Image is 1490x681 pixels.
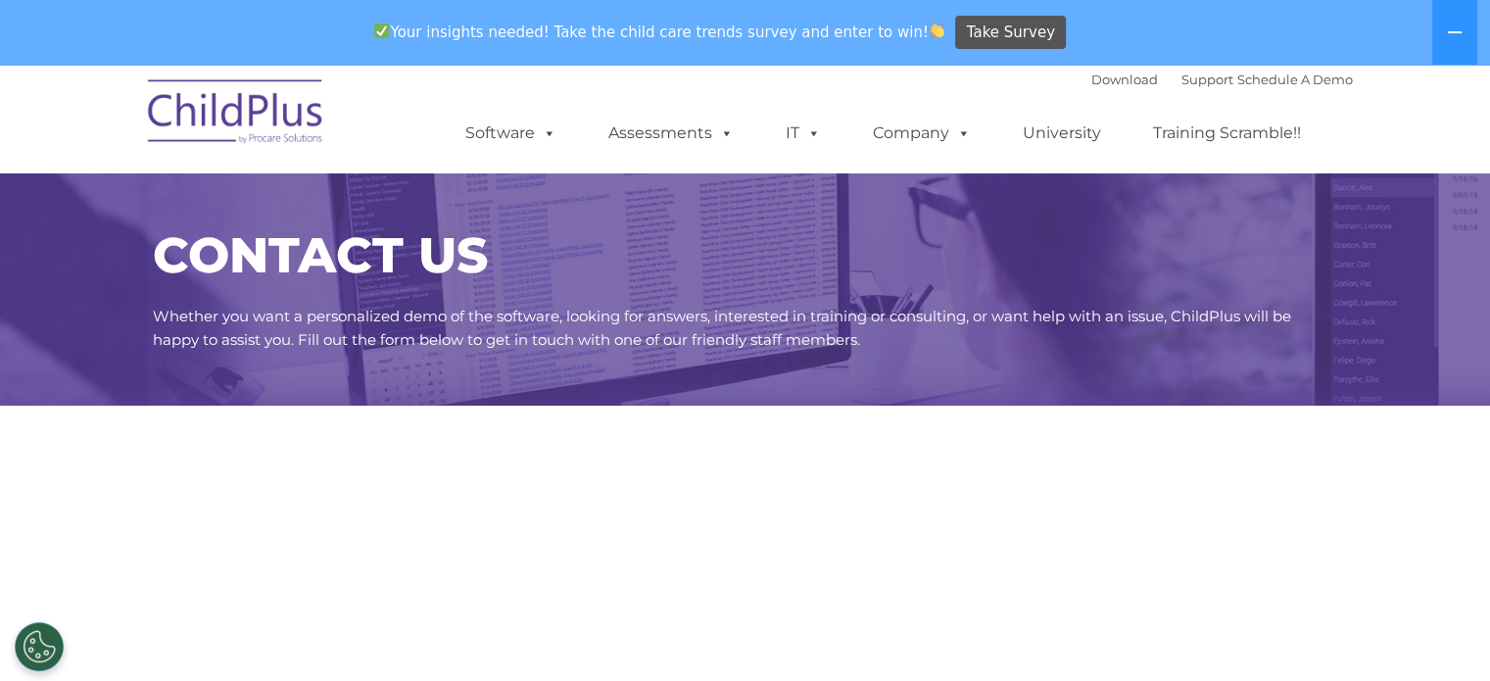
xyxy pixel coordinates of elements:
a: Training Scramble!! [1133,114,1321,153]
a: Company [853,114,990,153]
img: 👏 [930,24,944,38]
a: Take Survey [955,16,1066,50]
span: Whether you want a personalized demo of the software, looking for answers, interested in training... [153,307,1291,349]
img: ChildPlus by Procare Solutions [138,66,334,164]
a: IT [766,114,841,153]
span: Take Survey [967,16,1055,50]
font: | [1091,72,1353,87]
a: Software [446,114,576,153]
a: Schedule A Demo [1237,72,1353,87]
iframe: Chat Widget [1392,587,1490,681]
img: ✅ [374,24,389,38]
a: Support [1181,72,1233,87]
a: Assessments [589,114,753,153]
span: CONTACT US [153,225,488,285]
a: University [1003,114,1121,153]
span: Your insights needed! Take the child care trends survey and enter to win! [366,13,953,51]
button: Cookies Settings [15,622,64,671]
a: Download [1091,72,1158,87]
